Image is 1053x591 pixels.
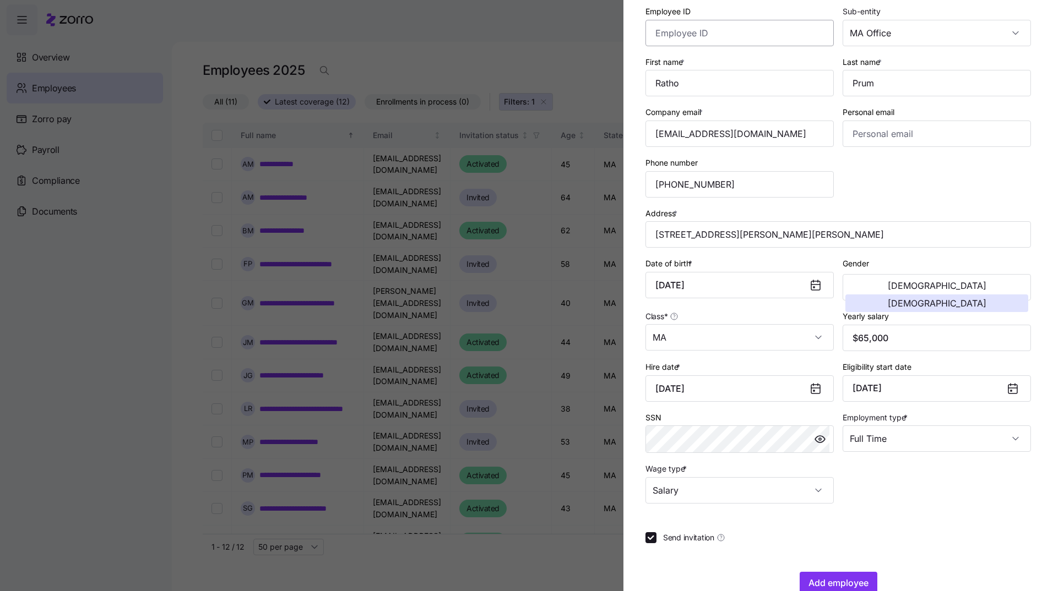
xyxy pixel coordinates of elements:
[663,532,714,543] span: Send invitation
[843,6,881,18] label: Sub-entity
[645,463,689,475] label: Wage type
[843,325,1031,351] input: Yearly salary
[645,258,694,270] label: Date of birth
[645,6,691,18] label: Employee ID
[645,157,698,169] label: Phone number
[645,70,834,96] input: First name
[645,412,661,424] label: SSN
[843,412,910,424] label: Employment type
[843,375,1031,402] button: [DATE]
[808,576,869,589] span: Add employee
[645,375,834,402] input: MM/DD/YYYY
[645,171,834,198] input: Phone number
[645,207,680,220] label: Address
[843,70,1031,96] input: Last name
[843,121,1031,147] input: Personal email
[843,361,911,373] label: Eligibility start date
[843,310,889,322] label: Yearly salary
[843,258,869,270] label: Gender
[645,272,834,298] input: MM/DD/YYYY
[843,20,1031,46] input: Select a sub-entity
[645,56,687,68] label: First name
[843,106,894,118] label: Personal email
[645,20,834,46] input: Employee ID
[645,311,667,322] span: Class *
[645,121,834,147] input: Company email
[645,361,682,373] label: Hire date
[645,106,705,118] label: Company email
[843,56,884,68] label: Last name
[645,477,834,504] input: Select wage type
[888,299,986,308] span: [DEMOGRAPHIC_DATA]
[843,425,1031,452] input: Select employment type
[888,281,986,290] span: [DEMOGRAPHIC_DATA]
[645,324,834,351] input: Class
[645,221,1031,248] input: Address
